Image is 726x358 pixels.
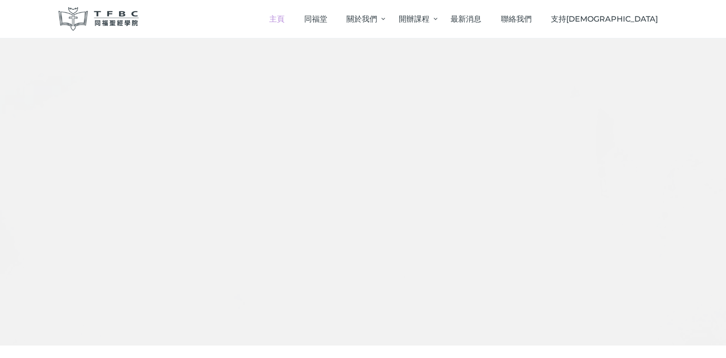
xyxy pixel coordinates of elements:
span: 關於我們 [346,14,377,24]
span: 開辦課程 [399,14,429,24]
span: 聯絡我們 [501,14,532,24]
a: 主頁 [260,5,295,33]
span: 最新消息 [451,14,481,24]
a: 最新消息 [441,5,491,33]
a: 支持[DEMOGRAPHIC_DATA] [541,5,668,33]
a: 關於我們 [337,5,389,33]
span: 支持[DEMOGRAPHIC_DATA] [551,14,658,24]
a: 同福堂 [294,5,337,33]
a: 開辦課程 [389,5,440,33]
a: 聯絡我們 [491,5,541,33]
span: 同福堂 [304,14,327,24]
img: 同福聖經學院 TFBC [59,7,139,31]
span: 主頁 [269,14,285,24]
